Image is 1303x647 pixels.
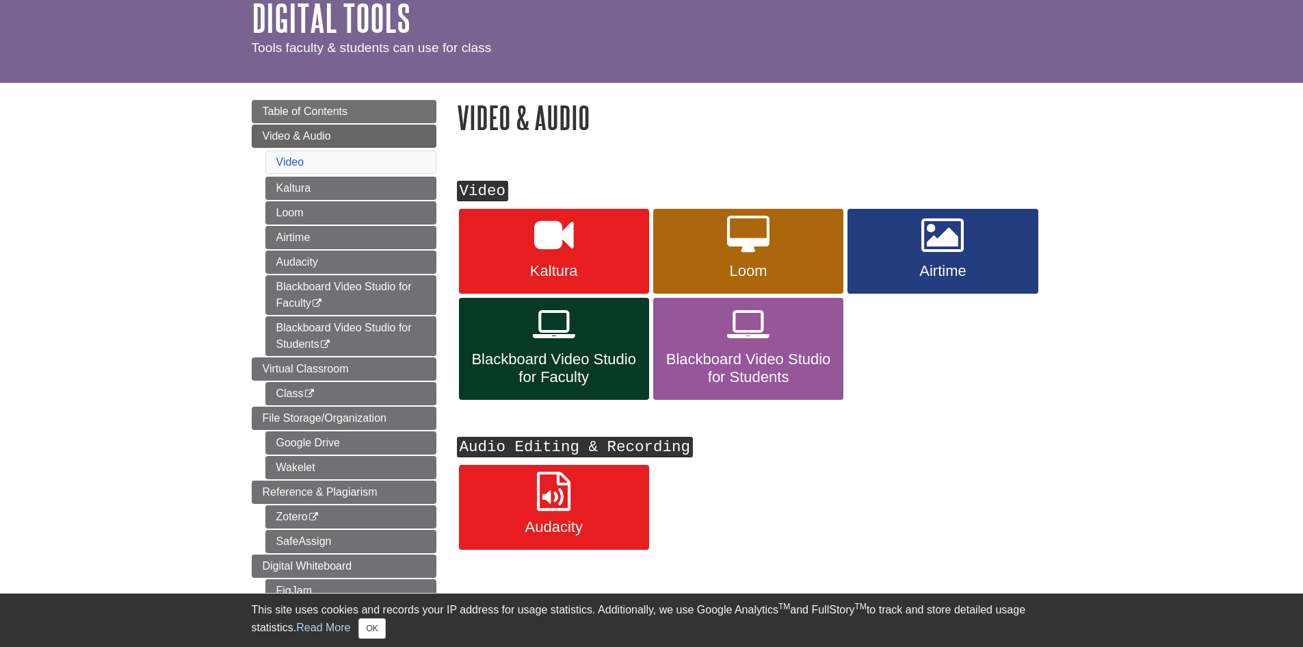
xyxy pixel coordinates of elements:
[265,275,436,315] a: Blackboard Video Studio for Faculty
[304,390,315,398] i: This link opens in a new window
[265,382,436,405] a: Class
[358,618,385,639] button: Close
[847,209,1038,294] a: Airtime
[459,298,649,401] a: Blackboard Video Studio for Faculty
[319,340,331,349] i: This link opens in a new window
[265,177,436,200] a: Kaltura
[457,100,1052,135] h1: Video & Audio
[663,351,833,386] span: Blackboard Video Studio for Students
[459,209,649,294] a: Kaltura
[855,602,867,611] sup: TM
[469,351,639,386] span: Blackboard Video Studio for Faculty
[252,40,492,55] span: Tools faculty & students can use for class
[663,262,833,280] span: Loom
[263,363,349,375] span: Virtual Classroom
[265,316,436,356] a: Blackboard Video Studio for Students
[252,125,436,148] a: Video & Audio
[296,622,350,633] a: Read More
[252,100,436,123] a: Table of Contents
[252,357,436,381] a: Virtual Classroom
[308,513,319,522] i: This link opens in a new window
[265,579,436,602] a: FigJam
[263,412,386,424] span: File Storage/Organization
[263,105,348,117] span: Table of Contents
[778,602,790,611] sup: TM
[265,505,436,529] a: Zotero
[653,209,843,294] a: Loom
[265,456,436,479] a: Wakelet
[265,530,436,553] a: SafeAssign
[265,251,436,274] a: Audacity
[263,486,378,498] span: Reference & Plagiarism
[457,181,509,201] kbd: Video
[469,518,639,536] span: Audacity
[265,431,436,455] a: Google Drive
[252,407,436,430] a: File Storage/Organization
[265,226,436,249] a: Airtime
[311,299,323,308] i: This link opens in a new window
[276,156,304,168] a: Video
[457,437,694,457] kbd: Audio Editing & Recording
[858,262,1027,280] span: Airtime
[653,298,843,401] a: Blackboard Video Studio for Students
[469,262,639,280] span: Kaltura
[263,560,352,572] span: Digital Whiteboard
[265,201,436,225] a: Loom
[252,481,436,504] a: Reference & Plagiarism
[459,465,649,550] a: Audacity
[263,130,331,142] span: Video & Audio
[252,555,436,578] a: Digital Whiteboard
[252,602,1052,639] div: This site uses cookies and records your IP address for usage statistics. Additionally, we use Goo...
